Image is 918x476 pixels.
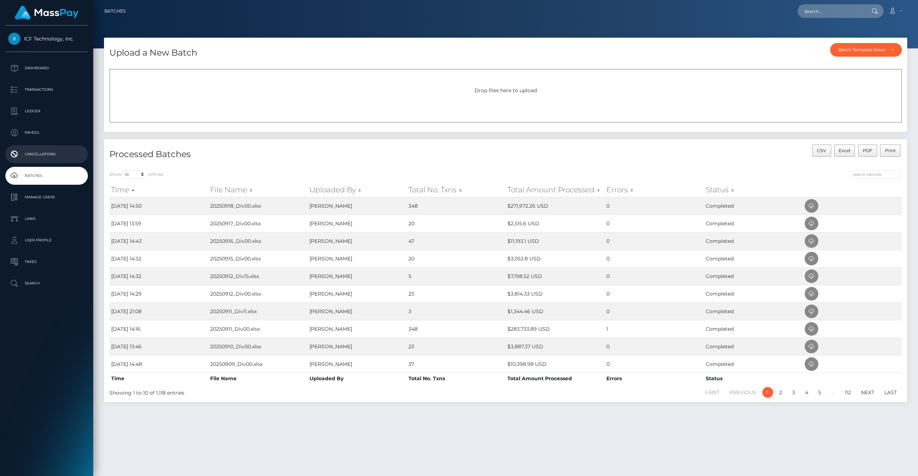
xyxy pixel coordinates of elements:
[208,267,307,285] td: 20250912_Div15.xlsx
[5,167,88,185] a: Batches
[109,215,208,232] td: [DATE] 13:59
[704,302,803,320] td: Completed
[308,338,407,355] td: [PERSON_NAME]
[506,338,605,355] td: $3,887.37 USD
[407,355,506,373] td: 37
[605,250,704,267] td: 0
[8,84,85,95] p: Transactions
[109,285,208,302] td: [DATE] 14:29
[880,145,900,157] button: Print
[308,215,407,232] td: [PERSON_NAME]
[798,4,865,18] input: Search...
[8,192,85,203] p: Manage Users
[407,302,506,320] td: 3
[830,43,902,57] button: Batch Template Download
[5,145,88,163] a: Cancellations
[812,145,831,157] button: CSV
[605,215,704,232] td: 0
[8,278,85,289] p: Search
[605,302,704,320] td: 0
[109,302,208,320] td: [DATE] 21:08
[8,170,85,181] p: Batches
[8,33,20,45] img: ICF Technology, Inc.
[605,267,704,285] td: 0
[5,36,88,42] span: ICF Technology, Inc.
[8,106,85,117] p: Ledger
[407,338,506,355] td: 23
[506,355,605,373] td: $10,398.98 USD
[208,338,307,355] td: 20250910_Div00.xlsx
[605,285,704,302] td: 0
[8,235,85,246] p: User Profile
[474,87,537,94] span: Drop files here to upload
[308,267,407,285] td: [PERSON_NAME]
[208,320,307,338] td: 20250911_Div00.xlsx
[506,267,605,285] td: $7,198.52 USD
[506,197,605,215] td: $271,972.26 USD
[762,387,773,398] a: 1
[817,148,826,153] span: CSV
[5,102,88,120] a: Ledger
[208,302,307,320] td: 20250911_Div11.xlsx
[605,232,704,250] td: 0
[208,355,307,373] td: 20250909_Div00.xlsx
[407,215,506,232] td: 20
[5,188,88,206] a: Manage Users
[704,250,803,267] td: Completed
[834,145,855,157] button: Excel
[407,232,506,250] td: 47
[880,387,901,398] a: Last
[704,197,803,215] td: Completed
[506,320,605,338] td: $283,733.89 USD
[109,355,208,373] td: [DATE] 14:48
[109,386,433,397] div: Showing 1 to 10 of 1,118 entries
[605,373,704,384] th: Errors
[208,373,307,384] th: File Name
[850,170,902,179] input: Search batches
[109,267,208,285] td: [DATE] 14:32
[5,274,88,292] a: Search
[308,183,407,197] th: Uploaded By: activate to sort column ascending
[506,285,605,302] td: $3,814.33 USD
[407,285,506,302] td: 23
[109,170,163,179] label: Show entries
[208,285,307,302] td: 20250912_Div00.xlsx
[407,197,506,215] td: 348
[605,197,704,215] td: 0
[109,232,208,250] td: [DATE] 14:43
[8,127,85,138] p: Payees
[109,250,208,267] td: [DATE] 14:32
[704,320,803,338] td: Completed
[704,285,803,302] td: Completed
[407,267,506,285] td: 5
[605,183,704,197] th: Errors: activate to sort column ascending
[407,250,506,267] td: 20
[109,320,208,338] td: [DATE] 14:16
[5,231,88,249] a: User Profile
[208,197,307,215] td: 20250918_Div00.xlsx
[605,355,704,373] td: 0
[788,387,799,398] a: 3
[839,148,850,153] span: Excel
[857,387,878,398] a: Next
[104,4,126,19] a: Batches
[308,320,407,338] td: [PERSON_NAME]
[506,302,605,320] td: $1,344.46 USD
[5,81,88,99] a: Transactions
[308,302,407,320] td: [PERSON_NAME]
[8,63,85,74] p: Dashboard
[814,387,825,398] a: 5
[308,285,407,302] td: [PERSON_NAME]
[109,373,208,384] th: Time
[208,232,307,250] td: 20250916_Div00.xlsx
[308,197,407,215] td: [PERSON_NAME]
[208,215,307,232] td: 20250917_Div00.xlsx
[506,215,605,232] td: $2,515.6 USD
[8,256,85,267] p: Taxes
[208,183,307,197] th: File Name: activate to sort column ascending
[5,59,88,77] a: Dashboard
[605,338,704,355] td: 0
[704,232,803,250] td: Completed
[308,232,407,250] td: [PERSON_NAME]
[704,267,803,285] td: Completed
